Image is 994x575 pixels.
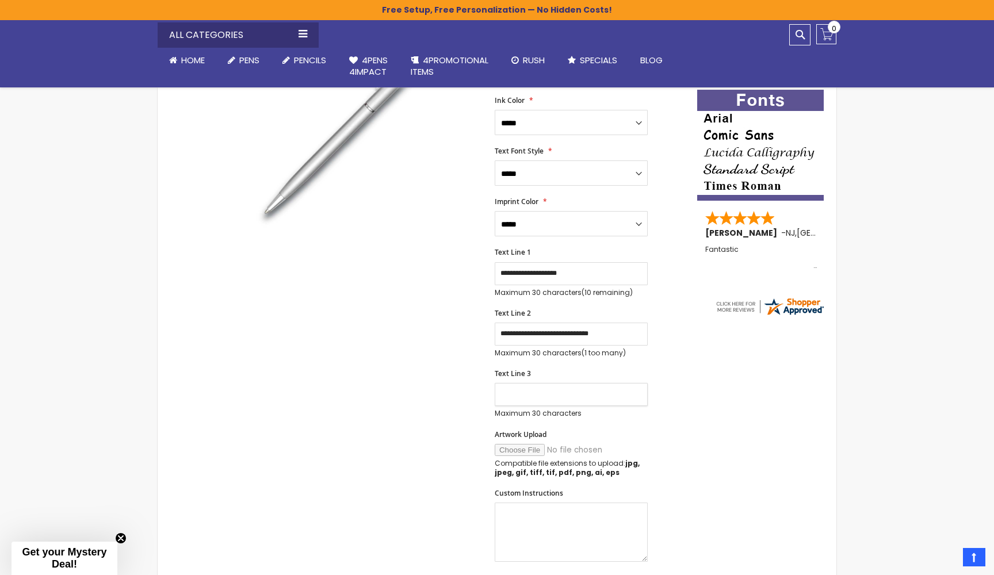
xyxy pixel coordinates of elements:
span: (10 remaining) [582,287,633,297]
span: Imprint Color [495,197,538,206]
a: Specials [556,48,629,73]
span: Ink Color [495,95,525,105]
a: 4PROMOTIONALITEMS [399,48,500,85]
p: Maximum 30 characters [495,409,648,418]
a: Blog [629,48,674,73]
span: (1 too many) [582,348,626,358]
a: Pens [216,48,271,73]
span: Get your Mystery Deal! [22,546,106,570]
span: Text Line 1 [495,247,531,257]
img: font-personalization-examples [697,90,824,201]
span: 0 [832,23,836,34]
span: Text Font Style [495,146,544,156]
img: 4pens.com widget logo [714,296,825,317]
button: Close teaser [115,532,127,544]
span: - , [781,227,881,239]
span: [PERSON_NAME] [705,227,781,239]
span: Artwork Upload [495,430,546,439]
a: Rush [500,48,556,73]
span: Text Line 2 [495,308,531,318]
p: Maximum 30 characters [495,288,648,297]
div: All Categories [158,22,319,48]
a: Top [963,548,985,566]
span: Blog [640,54,663,66]
span: Custom Instructions [495,488,563,498]
a: 4pens.com certificate URL [714,309,825,319]
span: Text Line 3 [495,369,531,378]
a: Pencils [271,48,338,73]
span: 4Pens 4impact [349,54,388,78]
p: Compatible file extensions to upload: [495,459,648,477]
span: NJ [786,227,795,239]
div: Get your Mystery Deal!Close teaser [12,542,117,575]
a: 4Pens4impact [338,48,399,85]
span: [GEOGRAPHIC_DATA] [797,227,881,239]
span: Rush [523,54,545,66]
span: 4PROMOTIONAL ITEMS [411,54,488,78]
div: Fantastic [705,246,817,270]
span: Pens [239,54,259,66]
span: Pencils [294,54,326,66]
strong: jpg, jpeg, gif, tiff, tif, pdf, png, ai, eps [495,458,640,477]
p: Maximum 30 characters [495,348,648,358]
span: Home [181,54,205,66]
a: Home [158,48,216,73]
a: 0 [816,24,836,44]
span: Specials [580,54,617,66]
